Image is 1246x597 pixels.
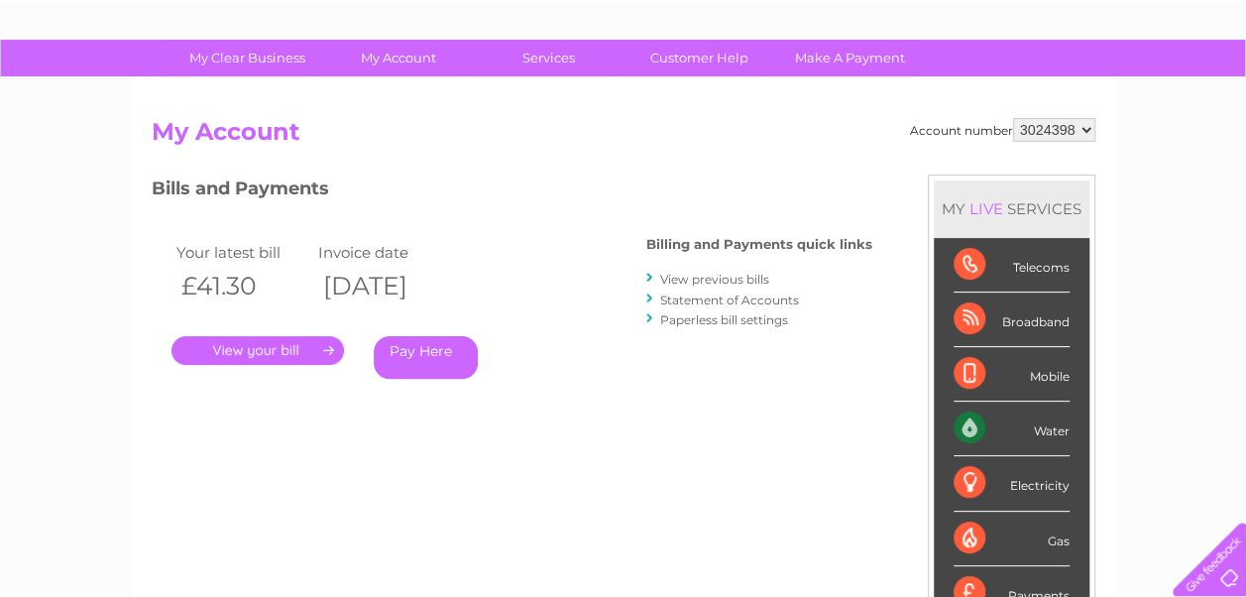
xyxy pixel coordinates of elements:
div: Account number [910,118,1095,142]
a: Statement of Accounts [660,293,799,307]
td: Invoice date [313,239,456,266]
td: Your latest bill [171,239,314,266]
div: Gas [954,512,1070,566]
img: logo.png [44,52,145,112]
div: MY SERVICES [934,180,1089,237]
h2: My Account [152,118,1095,156]
a: Paperless bill settings [660,312,788,327]
a: Water [897,84,935,99]
th: £41.30 [171,266,314,306]
a: 0333 014 3131 [872,10,1009,35]
a: My Clear Business [166,40,329,76]
a: Blog [1074,84,1102,99]
div: LIVE [965,199,1007,218]
a: Services [467,40,630,76]
th: [DATE] [313,266,456,306]
a: Contact [1114,84,1163,99]
div: Telecoms [954,238,1070,293]
a: Pay Here [374,336,478,379]
div: Water [954,402,1070,456]
h3: Bills and Payments [152,175,872,209]
h4: Billing and Payments quick links [646,237,872,252]
div: Mobile [954,347,1070,402]
div: Clear Business is a trading name of Verastar Limited (registered in [GEOGRAPHIC_DATA] No. 3667643... [156,11,1092,96]
a: Make A Payment [768,40,932,76]
div: Broadband [954,293,1070,347]
a: My Account [316,40,480,76]
a: Energy [947,84,990,99]
a: Telecoms [1002,84,1062,99]
a: View previous bills [660,272,769,287]
a: . [171,336,344,365]
a: Log out [1181,84,1227,99]
div: Electricity [954,456,1070,511]
a: Customer Help [618,40,781,76]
